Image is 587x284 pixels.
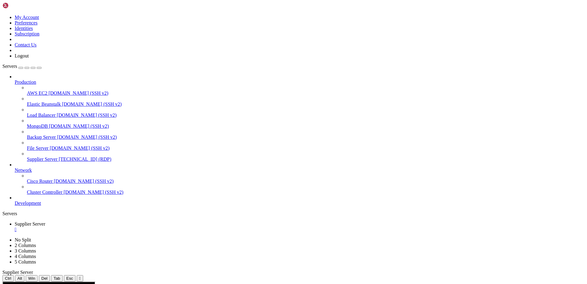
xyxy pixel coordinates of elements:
[79,276,81,281] div: 
[15,20,38,25] a: Preferences
[28,276,35,281] span: Win
[27,96,585,107] li: Elastic Beanstalk [DOMAIN_NAME] (SSH v2)
[15,254,36,259] a: 4 Columns
[15,237,31,242] a: No Split
[27,101,61,107] span: Elastic Beanstalk
[2,2,38,9] img: Shellngn
[27,129,585,140] li: Backup Server [DOMAIN_NAME] (SSH v2)
[2,64,17,69] span: Servers
[15,79,36,85] span: Production
[27,118,585,129] li: MongoDB [DOMAIN_NAME] (SSH v2)
[27,190,62,195] span: Cluster Controller
[26,275,38,282] button: Win
[2,64,42,69] a: Servers
[15,26,33,31] a: Identities
[15,275,25,282] button: Alt
[27,90,585,96] a: AWS EC2 [DOMAIN_NAME] (SSH v2)
[27,184,585,195] li: Cluster Controller [DOMAIN_NAME] (SSH v2)
[27,190,585,195] a: Cluster Controller [DOMAIN_NAME] (SSH v2)
[15,53,29,58] a: Logout
[2,275,14,282] button: Ctrl
[27,135,585,140] a: Backup Server [DOMAIN_NAME] (SSH v2)
[15,168,585,173] a: Network
[27,146,585,151] a: File Server [DOMAIN_NAME] (SSH v2)
[15,31,39,36] a: Subscription
[15,162,585,195] li: Network
[66,276,73,281] span: Esc
[57,112,117,118] span: [DOMAIN_NAME] (SSH v2)
[27,151,585,162] li: Supplier Server [TECHNICAL_ID] (RDP)
[17,276,22,281] span: Alt
[2,270,33,275] span: Supplier Server
[2,211,585,216] div: Servers
[57,135,117,140] span: [DOMAIN_NAME] (SSH v2)
[27,146,49,151] span: File Server
[27,107,585,118] li: Load Balancer [DOMAIN_NAME] (SSH v2)
[27,179,53,184] span: Cisco Router
[77,275,83,282] button: 
[27,157,585,162] a: Supplier Server [TECHNICAL_ID] (RDP)
[51,275,63,282] button: Tab
[15,259,36,264] a: 5 Columns
[64,190,124,195] span: [DOMAIN_NAME] (SSH v2)
[15,221,45,227] span: Supplier Server
[15,79,585,85] a: Production
[59,157,111,162] span: [TECHNICAL_ID] (RDP)
[49,90,109,96] span: [DOMAIN_NAME] (SSH v2)
[27,140,585,151] li: File Server [DOMAIN_NAME] (SSH v2)
[54,179,114,184] span: [DOMAIN_NAME] (SSH v2)
[27,112,56,118] span: Load Balancer
[27,101,585,107] a: Elastic Beanstalk [DOMAIN_NAME] (SSH v2)
[5,276,11,281] span: Ctrl
[27,124,48,129] span: MongoDB
[27,173,585,184] li: Cisco Router [DOMAIN_NAME] (SSH v2)
[50,146,110,151] span: [DOMAIN_NAME] (SSH v2)
[15,248,36,253] a: 3 Columns
[64,275,76,282] button: Esc
[15,195,585,206] li: Development
[27,112,585,118] a: Load Balancer [DOMAIN_NAME] (SSH v2)
[27,85,585,96] li: AWS EC2 [DOMAIN_NAME] (SSH v2)
[41,276,47,281] span: Del
[15,15,39,20] a: My Account
[15,227,585,232] a: 
[15,243,36,248] a: 2 Columns
[15,201,585,206] a: Development
[39,275,50,282] button: Del
[49,124,109,129] span: [DOMAIN_NAME] (SSH v2)
[15,168,32,173] span: Network
[27,90,47,96] span: AWS EC2
[15,201,41,206] span: Development
[27,179,585,184] a: Cisco Router [DOMAIN_NAME] (SSH v2)
[62,101,122,107] span: [DOMAIN_NAME] (SSH v2)
[15,221,585,232] a: Supplier Server
[15,74,585,162] li: Production
[15,42,37,47] a: Contact Us
[27,124,585,129] a: MongoDB [DOMAIN_NAME] (SSH v2)
[54,276,60,281] span: Tab
[27,135,56,140] span: Backup Server
[27,157,57,162] span: Supplier Server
